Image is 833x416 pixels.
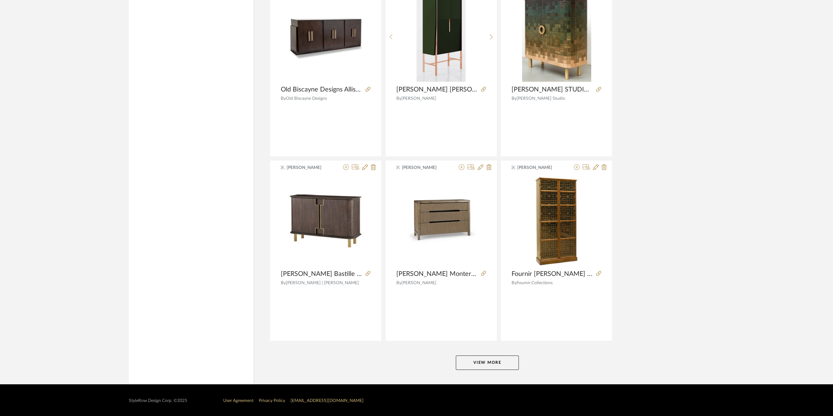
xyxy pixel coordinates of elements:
[396,96,401,100] span: By
[512,96,517,100] span: By
[402,164,447,171] span: [PERSON_NAME]
[401,96,436,100] span: [PERSON_NAME]
[456,355,519,370] button: View More
[517,164,563,171] span: [PERSON_NAME]
[401,281,436,285] span: [PERSON_NAME]
[517,281,553,285] span: Fournir Collections
[291,398,364,403] a: [EMAIL_ADDRESS][DOMAIN_NAME]
[286,281,359,285] span: [PERSON_NAME] | [PERSON_NAME]
[517,96,565,100] span: [PERSON_NAME] Studio
[512,281,517,285] span: By
[129,398,187,403] div: StyleRow Design Corp. ©2025
[396,194,486,248] img: Holly Hunt Monterey Chest #1506 54"W x 20"D x 36"H
[281,86,363,94] span: Old Biscayne Designs Allister Cabinet 88W22.5D36H #32149
[281,281,286,285] span: By
[396,281,401,285] span: By
[396,86,478,94] span: [PERSON_NAME] [PERSON_NAME] TALL CABINET 36"W X 19.5"D X 72"H
[287,164,332,171] span: [PERSON_NAME]
[396,270,478,278] span: [PERSON_NAME] Monterey Chest #1506 54"W x 20"D x 36"H
[281,96,286,100] span: By
[512,86,593,94] span: [PERSON_NAME] STUDIO NATURA CABINET 51.2"W X 17.7"D X 51.2"H
[281,270,363,278] span: [PERSON_NAME] Bastille Cabinet #BAA3973 48"W x 17"D x 32"H
[512,176,601,266] div: 0
[281,194,370,247] img: Baker Bastille Cabinet #BAA3973 48"W x 17"D x 32"H
[524,176,589,266] img: Fournir Atwood Cabinet by Dessin Fournir 39Wx15Dx82.5H #309
[259,398,285,403] a: Privacy Policy
[286,96,327,100] span: Old Biscayne Designs
[512,270,593,278] span: Fournir [PERSON_NAME] Cabinet by Dessin Fournir 39Wx15Dx82.5H #309
[223,398,253,403] a: User Agreement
